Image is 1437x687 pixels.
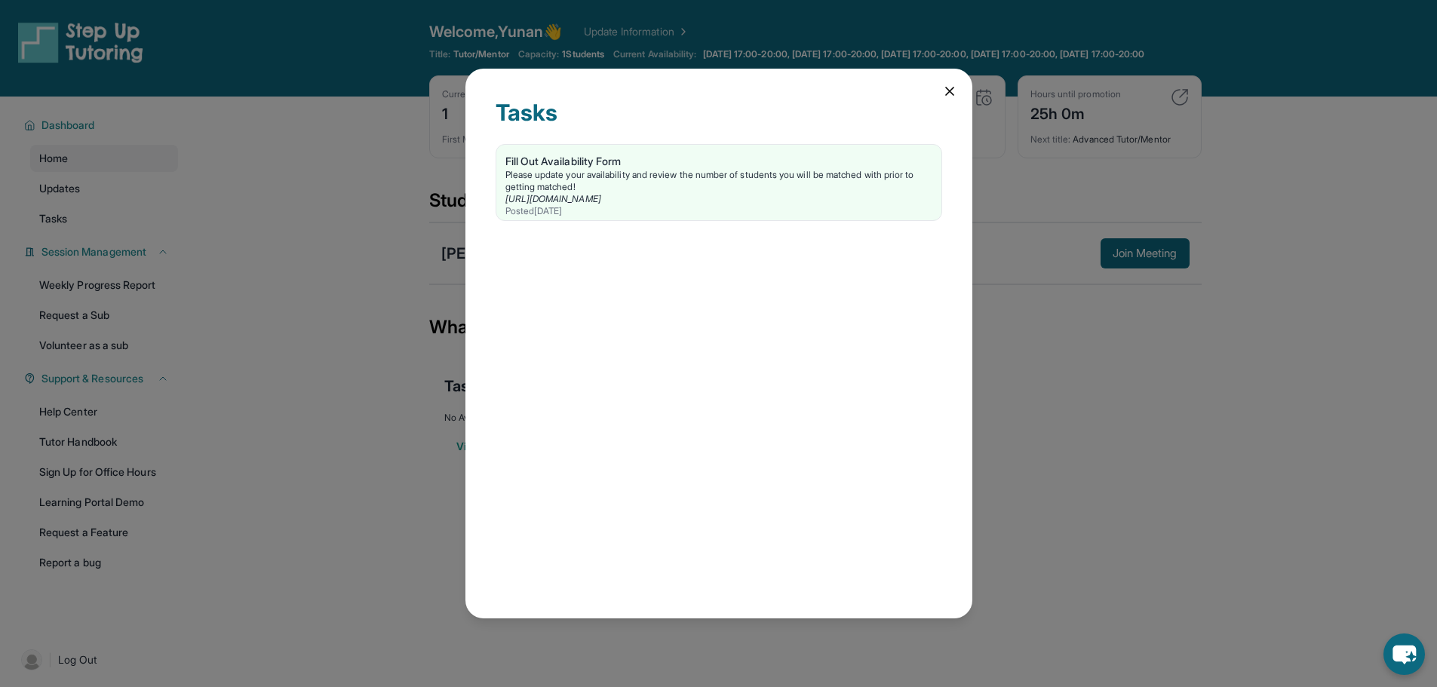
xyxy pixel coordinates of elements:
[505,193,601,204] a: [URL][DOMAIN_NAME]
[496,99,942,144] div: Tasks
[1383,633,1425,675] button: chat-button
[496,145,941,220] a: Fill Out Availability FormPlease update your availability and review the number of students you w...
[505,205,932,217] div: Posted [DATE]
[505,154,932,169] div: Fill Out Availability Form
[505,169,932,193] div: Please update your availability and review the number of students you will be matched with prior ...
